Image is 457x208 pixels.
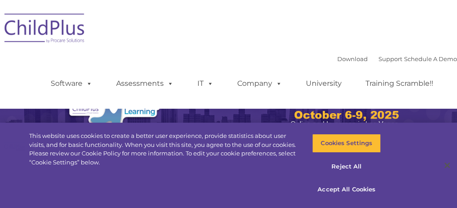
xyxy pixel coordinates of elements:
[188,75,222,93] a: IT
[312,180,381,199] button: Accept All Cookies
[228,75,291,93] a: Company
[312,157,381,176] button: Reject All
[42,75,101,93] a: Software
[337,55,368,62] a: Download
[29,132,299,167] div: This website uses cookies to create a better user experience, provide statistics about user visit...
[312,134,381,153] button: Cookies Settings
[357,75,442,93] a: Training Scramble!!
[297,75,351,93] a: University
[437,155,457,175] button: Close
[107,75,183,93] a: Assessments
[379,55,402,62] a: Support
[404,55,457,62] a: Schedule A Demo
[337,55,457,62] font: |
